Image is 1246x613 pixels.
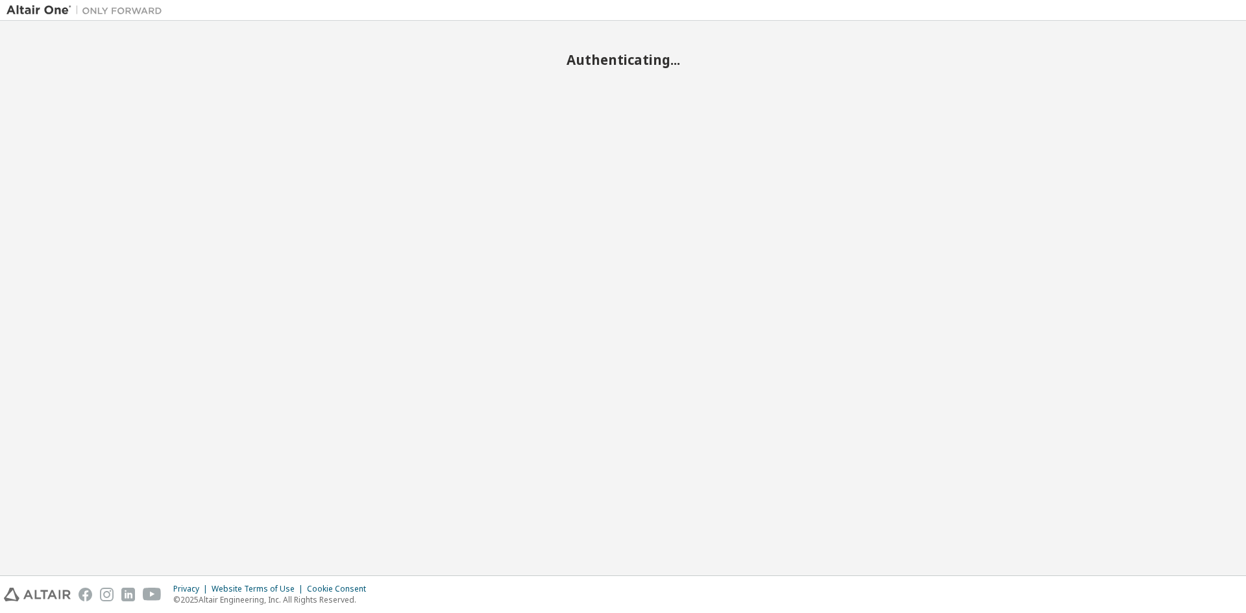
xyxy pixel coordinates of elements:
[173,594,374,605] p: © 2025 Altair Engineering, Inc. All Rights Reserved.
[143,588,162,601] img: youtube.svg
[4,588,71,601] img: altair_logo.svg
[79,588,92,601] img: facebook.svg
[307,584,374,594] div: Cookie Consent
[6,51,1240,68] h2: Authenticating...
[100,588,114,601] img: instagram.svg
[6,4,169,17] img: Altair One
[212,584,307,594] div: Website Terms of Use
[121,588,135,601] img: linkedin.svg
[173,584,212,594] div: Privacy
